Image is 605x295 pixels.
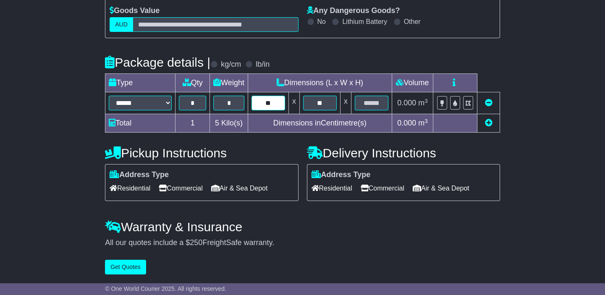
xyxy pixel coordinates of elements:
[175,114,210,133] td: 1
[397,119,416,127] span: 0.000
[248,114,392,133] td: Dimensions in Centimetre(s)
[485,119,492,127] a: Add new item
[418,99,428,107] span: m
[312,170,371,180] label: Address Type
[392,74,433,92] td: Volume
[105,74,175,92] td: Type
[210,114,248,133] td: Kilo(s)
[418,119,428,127] span: m
[288,92,299,114] td: x
[105,260,146,274] button: Get Quotes
[175,74,210,92] td: Qty
[361,182,404,195] span: Commercial
[307,146,500,160] h4: Delivery Instructions
[340,92,351,114] td: x
[424,98,428,104] sup: 3
[110,182,150,195] span: Residential
[256,60,270,69] label: lb/in
[215,119,219,127] span: 5
[211,182,268,195] span: Air & Sea Depot
[397,99,416,107] span: 0.000
[105,146,298,160] h4: Pickup Instructions
[105,220,500,234] h4: Warranty & Insurance
[342,18,387,26] label: Lithium Battery
[110,170,169,180] label: Address Type
[110,17,133,32] label: AUD
[210,74,248,92] td: Weight
[317,18,326,26] label: No
[404,18,421,26] label: Other
[190,238,202,247] span: 250
[105,238,500,248] div: All our quotes include a $ FreightSafe warranty.
[307,6,400,16] label: Any Dangerous Goods?
[424,118,428,124] sup: 3
[413,182,469,195] span: Air & Sea Depot
[159,182,202,195] span: Commercial
[312,182,352,195] span: Residential
[485,99,492,107] a: Remove this item
[105,285,226,292] span: © One World Courier 2025. All rights reserved.
[105,114,175,133] td: Total
[221,60,241,69] label: kg/cm
[105,55,210,69] h4: Package details |
[110,6,160,16] label: Goods Value
[248,74,392,92] td: Dimensions (L x W x H)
